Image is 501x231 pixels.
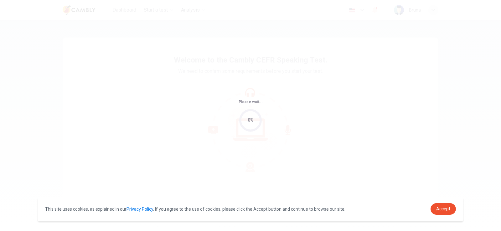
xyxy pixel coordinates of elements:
a: dismiss cookie message [431,203,456,215]
span: Accept [436,206,450,211]
span: Please wait... [239,100,263,104]
a: Privacy Policy [127,207,153,212]
span: This site uses cookies, as explained in our . If you agree to the use of cookies, please click th... [45,207,345,212]
div: cookieconsent [38,197,463,221]
div: 0% [248,117,254,124]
